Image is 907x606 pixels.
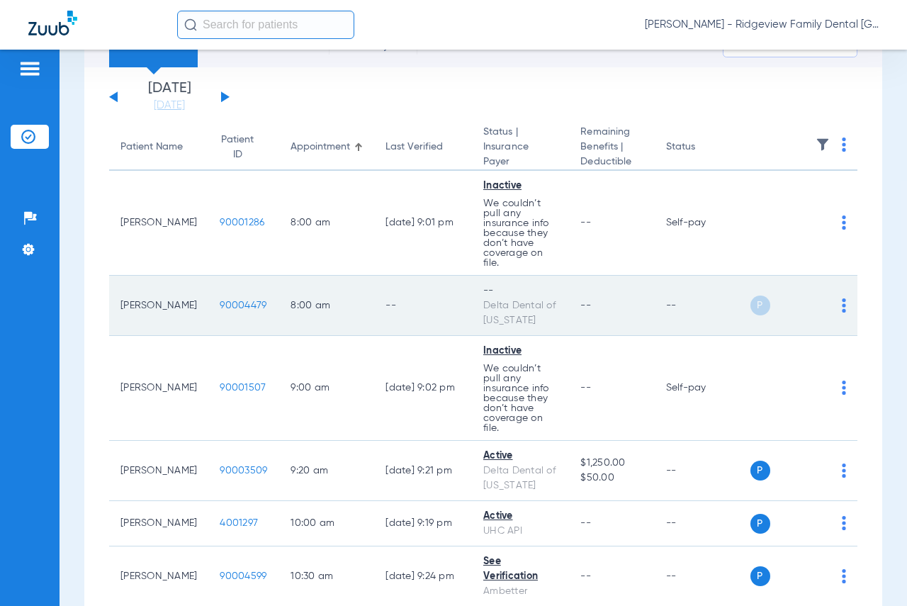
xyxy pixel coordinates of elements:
span: 90004599 [220,571,266,581]
span: 90004479 [220,301,266,310]
span: $50.00 [580,471,643,486]
input: Search for patients [177,11,354,39]
div: Delta Dental of [US_STATE] [483,298,558,328]
th: Status | [472,125,569,171]
td: 8:00 AM [279,276,374,336]
span: -- [580,301,591,310]
td: [DATE] 9:01 PM [374,171,472,276]
img: Search Icon [184,18,197,31]
img: group-dot-blue.svg [842,516,846,530]
div: Inactive [483,344,558,359]
img: group-dot-blue.svg [842,298,846,313]
td: [DATE] 9:19 PM [374,501,472,546]
div: Patient Name [120,140,197,155]
div: UHC API [483,524,558,539]
td: [DATE] 9:02 PM [374,336,472,441]
td: -- [655,276,750,336]
span: -- [580,518,591,528]
td: [PERSON_NAME] [109,171,208,276]
div: Active [483,449,558,464]
td: [PERSON_NAME] [109,501,208,546]
span: P [750,461,770,481]
span: [PERSON_NAME] - Ridgeview Family Dental [GEOGRAPHIC_DATA] [645,18,879,32]
th: Remaining Benefits | [569,125,654,171]
div: Last Verified [385,140,443,155]
img: filter.svg [816,138,830,152]
div: Inactive [483,179,558,193]
img: group-dot-blue.svg [842,215,846,230]
span: 90001286 [220,218,264,228]
span: $1,250.00 [580,456,643,471]
img: Zuub Logo [28,11,77,35]
td: [PERSON_NAME] [109,441,208,501]
div: Patient ID [220,133,268,162]
p: We couldn’t pull any insurance info because they don’t have coverage on file. [483,364,558,433]
td: -- [374,276,472,336]
div: -- [483,284,558,298]
td: [PERSON_NAME] [109,276,208,336]
span: -- [580,218,591,228]
p: We couldn’t pull any insurance info because they don’t have coverage on file. [483,198,558,268]
div: Delta Dental of [US_STATE] [483,464,558,493]
td: -- [655,441,750,501]
li: [DATE] [127,82,212,113]
div: Last Verified [385,140,461,155]
a: [DATE] [127,99,212,113]
td: 9:00 AM [279,336,374,441]
td: 10:00 AM [279,501,374,546]
span: Deductible [580,155,643,169]
span: 4001297 [220,518,258,528]
div: Appointment [291,140,363,155]
img: hamburger-icon [18,60,41,77]
span: P [750,296,770,315]
th: Status [655,125,750,171]
div: Appointment [291,140,350,155]
div: See Verification [483,554,558,584]
span: -- [580,571,591,581]
td: [DATE] 9:21 PM [374,441,472,501]
img: group-dot-blue.svg [842,464,846,478]
span: 90001507 [220,383,266,393]
div: Ambetter [483,584,558,599]
span: P [750,514,770,534]
td: 9:20 AM [279,441,374,501]
img: group-dot-blue.svg [842,138,846,152]
div: Patient Name [120,140,183,155]
img: group-dot-blue.svg [842,381,846,395]
td: -- [655,501,750,546]
div: Patient ID [220,133,255,162]
td: Self-pay [655,171,750,276]
span: -- [580,383,591,393]
td: Self-pay [655,336,750,441]
span: P [750,566,770,586]
td: 8:00 AM [279,171,374,276]
td: [PERSON_NAME] [109,336,208,441]
span: 90003509 [220,466,267,476]
div: Active [483,509,558,524]
span: Insurance Payer [483,140,558,169]
img: group-dot-blue.svg [842,569,846,583]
